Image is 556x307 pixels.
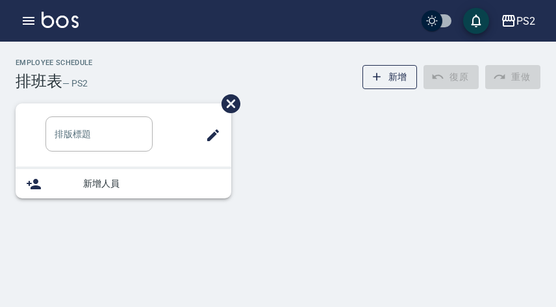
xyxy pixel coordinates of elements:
[16,169,231,198] div: 新增人員
[212,85,242,123] span: 刪除班表
[83,177,221,191] span: 新增人員
[516,13,535,29] div: PS2
[463,8,489,34] button: save
[62,77,88,90] h6: — PS2
[197,120,221,151] span: 修改班表的標題
[42,12,79,28] img: Logo
[16,72,62,90] h3: 排班表
[362,65,418,89] button: 新增
[16,59,93,67] h2: Employee Schedule
[45,116,153,152] input: 排版標題
[496,8,540,34] button: PS2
